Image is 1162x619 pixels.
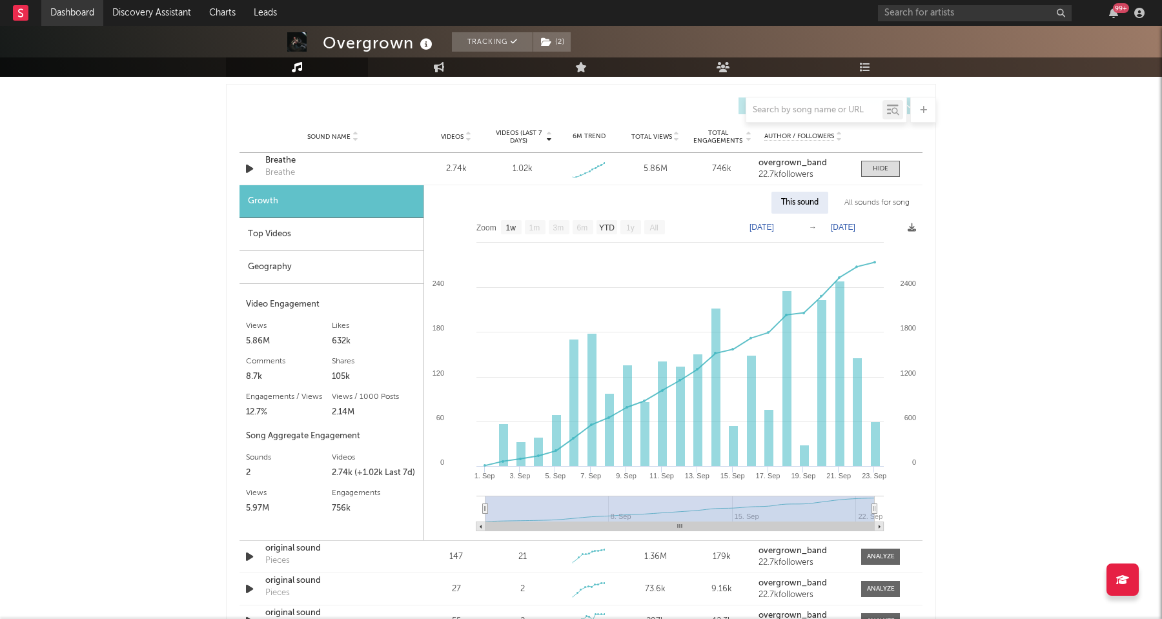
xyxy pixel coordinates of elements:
span: Sound Name [307,133,351,141]
input: Search for artists [878,5,1072,21]
div: Growth [240,185,423,218]
div: Song Aggregate Engagement [246,429,417,444]
div: 21 [518,551,527,563]
div: 22.7k followers [759,170,848,179]
span: Videos [441,133,464,141]
text: 3. Sep [510,472,531,480]
div: Breathe [265,167,295,179]
div: Views / 1000 Posts [332,389,418,405]
div: Views [246,485,332,501]
input: Search by song name or URL [746,105,882,116]
div: Geography [240,251,423,284]
text: 1. Sep [474,472,495,480]
span: ( 2 ) [533,32,571,52]
a: overgrown_band [759,547,848,556]
div: 1.36M [626,551,686,563]
button: (2) [533,32,571,52]
strong: overgrown_band [759,579,827,587]
text: 21. Sep [826,472,851,480]
a: Breathe [265,154,400,167]
div: 73.6k [626,583,686,596]
div: Pieces [265,554,290,567]
text: 7. Sep [580,472,601,480]
span: Total Engagements [692,129,744,145]
div: 27 [426,583,486,596]
text: Zoom [476,223,496,232]
div: Videos [332,450,418,465]
div: 22.7k followers [759,558,848,567]
div: 5.86M [246,334,332,349]
div: 22.7k followers [759,591,848,600]
div: 746k [692,163,752,176]
div: 179k [692,551,752,563]
div: Likes [332,318,418,334]
div: 2.74k (+1.02k Last 7d) [332,465,418,481]
text: 1w [506,223,516,232]
div: 147 [426,551,486,563]
div: 632k [332,334,418,349]
text: 6m [577,223,588,232]
text: → [809,223,817,232]
div: Video Engagement [246,297,417,312]
a: overgrown_band [759,159,848,168]
div: 6M Trend [559,132,619,141]
div: 99 + [1113,3,1129,13]
text: 600 [904,414,916,421]
text: 3m [553,223,564,232]
div: 9.16k [692,583,752,596]
text: 2400 [901,279,916,287]
text: YTD [599,223,615,232]
strong: overgrown_band [759,159,827,167]
div: Engagements [332,485,418,501]
div: Shares [332,354,418,369]
a: original sound [265,574,400,587]
text: 240 [433,279,444,287]
div: Overgrown [323,32,436,54]
text: 180 [433,324,444,332]
div: 2 [246,465,332,481]
div: Engagements / Views [246,389,332,405]
text: 11. Sep [649,472,674,480]
text: 1200 [901,369,916,377]
div: 105k [332,369,418,385]
div: 1.02k [513,163,533,176]
text: 22. Sep [858,512,882,520]
text: 5. Sep [545,472,566,480]
div: 2 [520,583,525,596]
span: Author / Followers [764,132,834,141]
text: 60 [436,414,444,421]
div: Comments [246,354,332,369]
div: Pieces [265,587,290,600]
a: original sound [265,542,400,555]
text: 1m [529,223,540,232]
div: 5.86M [626,163,686,176]
div: All sounds for song [835,192,919,214]
text: [DATE] [831,223,855,232]
text: 13. Sep [685,472,709,480]
span: Total Views [631,133,672,141]
div: 756k [332,501,418,516]
div: Top Videos [240,218,423,251]
div: 2.14M [332,405,418,420]
div: 2.74k [426,163,486,176]
button: Tracking [452,32,533,52]
text: 1800 [901,324,916,332]
a: overgrown_band [759,579,848,588]
div: This sound [771,192,828,214]
text: 120 [433,369,444,377]
text: 9. Sep [616,472,637,480]
div: 12.7% [246,405,332,420]
text: 0 [912,458,916,466]
button: 99+ [1109,8,1118,18]
div: Sounds [246,450,332,465]
text: 15. Sep [720,472,745,480]
text: 17. Sep [756,472,780,480]
div: 8.7k [246,369,332,385]
text: [DATE] [749,223,774,232]
span: Videos (last 7 days) [493,129,545,145]
text: All [649,223,658,232]
text: 23. Sep [862,472,886,480]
